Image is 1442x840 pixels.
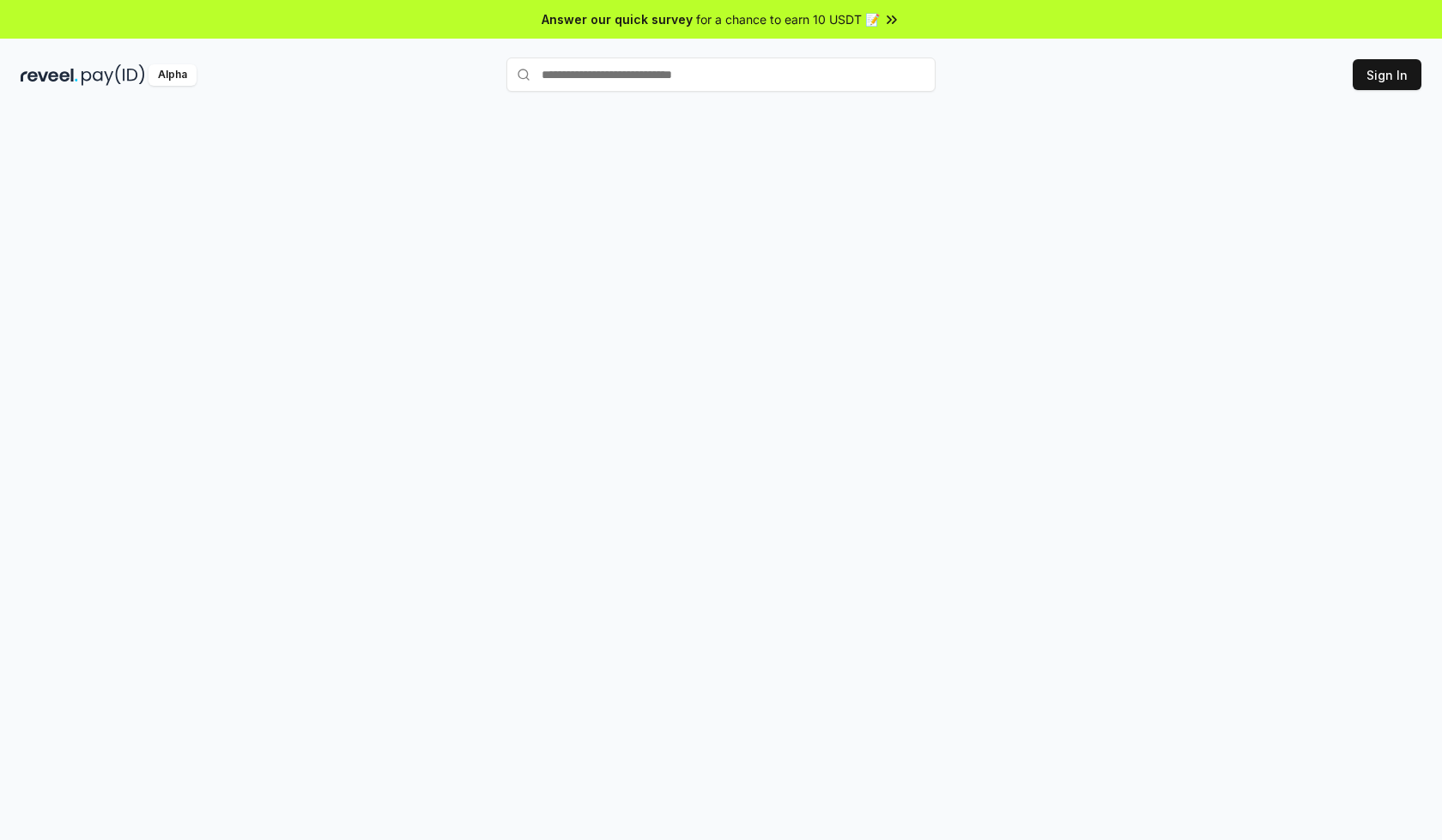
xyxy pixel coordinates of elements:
[542,10,693,28] span: Answer our quick survey
[696,10,880,28] span: for a chance to earn 10 USDT 📝
[148,64,197,86] div: Alpha
[82,64,145,86] img: pay_id
[1353,59,1421,90] button: Sign In
[21,64,78,86] img: reveel_dark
